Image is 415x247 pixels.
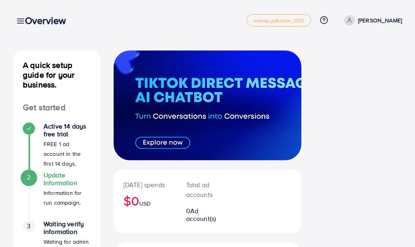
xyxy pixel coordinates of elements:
[253,18,304,23] span: metap_pakistan_002
[44,171,91,187] h4: Update Information
[27,173,31,182] span: 2
[13,171,101,220] li: Update Information
[27,221,31,231] span: 3
[44,139,91,168] p: FREE 1 ad account in the first 14 days.
[186,180,213,199] p: Total ad accounts
[44,188,91,208] p: Information for run campaign.
[44,220,91,236] h4: Waiting verify information
[246,14,311,26] a: metap_pakistan_002
[25,15,72,26] h3: Overview
[44,122,91,138] h4: Active 14 days free trial
[123,193,167,208] h2: $0
[139,199,151,208] span: USD
[186,207,213,223] h2: 0
[13,103,101,113] h4: Get started
[13,122,101,171] li: Active 14 days free trial
[358,15,402,25] p: [PERSON_NAME]
[341,15,402,26] a: [PERSON_NAME]
[186,206,216,223] span: Ad account(s)
[123,180,167,190] p: [DATE] spends
[13,60,101,90] h4: A quick setup guide for your business.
